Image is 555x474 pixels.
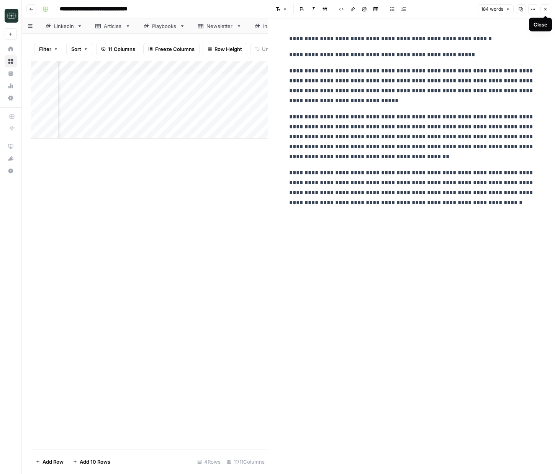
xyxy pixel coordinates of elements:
[89,18,137,34] a: Articles
[192,18,248,34] a: Newsletter
[31,456,68,468] button: Add Row
[5,6,17,25] button: Workspace: Catalyst
[34,43,63,55] button: Filter
[96,43,140,55] button: 11 Columns
[214,45,242,53] span: Row Height
[194,456,224,468] div: 4 Rows
[478,4,514,14] button: 184 words
[248,18,291,34] a: Inspo
[108,45,135,53] span: 11 Columns
[5,140,17,153] a: AirOps Academy
[43,458,64,466] span: Add Row
[5,153,17,165] button: What's new?
[5,80,17,92] a: Usage
[5,43,17,55] a: Home
[250,43,280,55] button: Undo
[206,22,233,30] div: Newsletter
[5,92,17,104] a: Settings
[137,18,192,34] a: Playbooks
[71,45,81,53] span: Sort
[5,9,18,23] img: Catalyst Logo
[262,45,275,53] span: Undo
[66,43,93,55] button: Sort
[5,153,16,164] div: What's new?
[203,43,247,55] button: Row Height
[54,22,74,30] div: Linkedin
[5,55,17,67] a: Browse
[263,22,277,30] div: Inspo
[143,43,200,55] button: Freeze Columns
[80,458,110,466] span: Add 10 Rows
[68,456,115,468] button: Add 10 Rows
[5,165,17,177] button: Help + Support
[534,21,547,28] div: Close
[155,45,195,53] span: Freeze Columns
[39,45,51,53] span: Filter
[104,22,122,30] div: Articles
[39,18,89,34] a: Linkedin
[5,67,17,80] a: Your Data
[481,6,503,13] span: 184 words
[152,22,177,30] div: Playbooks
[224,456,268,468] div: 11/11 Columns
